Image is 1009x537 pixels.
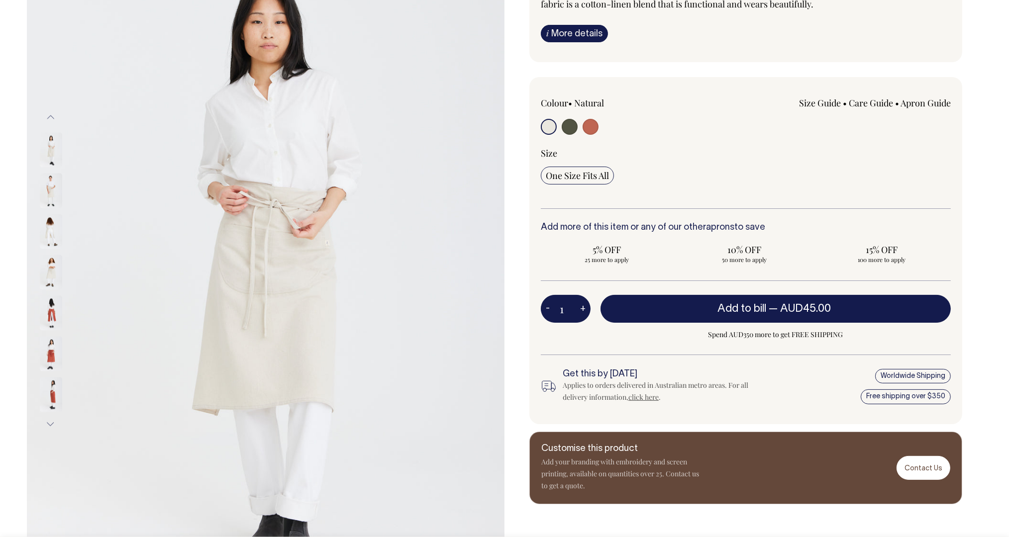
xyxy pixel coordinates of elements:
h6: Customise this product [541,444,701,454]
button: - [541,299,555,319]
div: Applies to orders delivered in Australian metro areas. For all delivery information, . [563,379,765,403]
a: Care Guide [849,97,893,109]
label: Natural [574,97,604,109]
span: 100 more to apply [821,256,943,264]
a: aprons [706,223,734,232]
a: iMore details [541,25,608,42]
button: Add to bill —AUD45.00 [601,295,951,323]
span: One Size Fits All [546,170,609,181]
span: 25 more to apply [546,256,668,264]
span: AUD45.00 [781,304,831,314]
span: — [769,304,834,314]
img: natural [40,132,62,167]
a: click here [628,392,659,402]
button: + [575,299,591,319]
input: 5% OFF 25 more to apply [541,241,673,267]
h6: Get this by [DATE] [563,369,765,379]
img: natural [40,255,62,289]
button: Previous [43,106,58,129]
img: rust [40,295,62,330]
img: rust [40,336,62,371]
input: 10% OFF 50 more to apply [679,241,810,267]
span: 5% OFF [546,244,668,256]
span: Add to bill [718,304,767,314]
img: rust [40,377,62,412]
span: • [895,97,899,109]
span: 50 more to apply [684,256,806,264]
a: Size Guide [799,97,841,109]
span: 10% OFF [684,244,806,256]
span: • [568,97,572,109]
span: Spend AUD350 more to get FREE SHIPPING [601,329,951,341]
button: Next [43,413,58,436]
h6: Add more of this item or any of our other to save [541,223,951,233]
span: 15% OFF [821,244,943,256]
span: • [843,97,847,109]
a: Contact Us [897,456,950,479]
img: natural [40,214,62,249]
span: i [546,28,549,38]
p: Add your branding with embroidery and screen printing, available on quantities over 25. Contact u... [541,456,701,492]
input: One Size Fits All [541,167,614,184]
a: Apron Guide [901,97,951,109]
img: natural [40,173,62,208]
div: Colour [541,97,705,109]
div: Size [541,147,951,159]
input: 15% OFF 100 more to apply [816,241,948,267]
